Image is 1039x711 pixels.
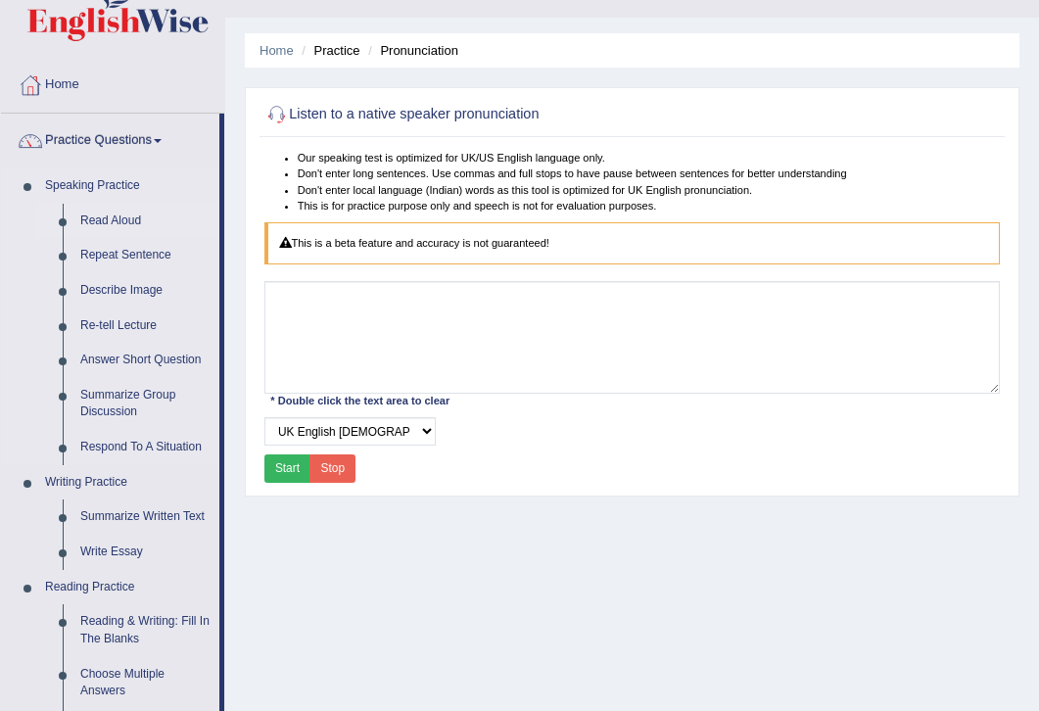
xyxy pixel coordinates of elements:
[71,604,219,656] a: Reading & Writing: Fill In The Blanks
[71,273,219,308] a: Describe Image
[264,393,456,410] div: * Double click the text area to clear
[71,378,219,430] a: Summarize Group Discussion
[298,182,1001,198] li: Don't enter local language (Indian) words as this tool is optimized for UK English pronunciation.
[71,343,219,378] a: Answer Short Question
[297,41,359,60] li: Practice
[71,238,219,273] a: Repeat Sentence
[363,41,458,60] li: Pronunciation
[71,499,219,535] a: Summarize Written Text
[71,430,219,465] a: Respond To A Situation
[264,102,721,127] h2: Listen to a native speaker pronunciation
[309,454,355,483] button: Stop
[298,198,1001,213] li: This is for practice purpose only and speech is not for evaluation purposes.
[1,58,224,107] a: Home
[71,657,219,709] a: Choose Multiple Answers
[298,150,1001,166] li: Our speaking test is optimized for UK/US English language only.
[71,535,219,570] a: Write Essay
[264,454,311,483] button: Start
[71,308,219,344] a: Re-tell Lecture
[260,43,294,58] a: Home
[36,465,219,500] a: Writing Practice
[1,114,219,163] a: Practice Questions
[36,168,219,204] a: Speaking Practice
[264,222,1001,265] div: This is a beta feature and accuracy is not guaranteed!
[298,166,1001,181] li: Don't enter long sentences. Use commas and full stops to have pause between sentences for better ...
[71,204,219,239] a: Read Aloud
[36,570,219,605] a: Reading Practice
